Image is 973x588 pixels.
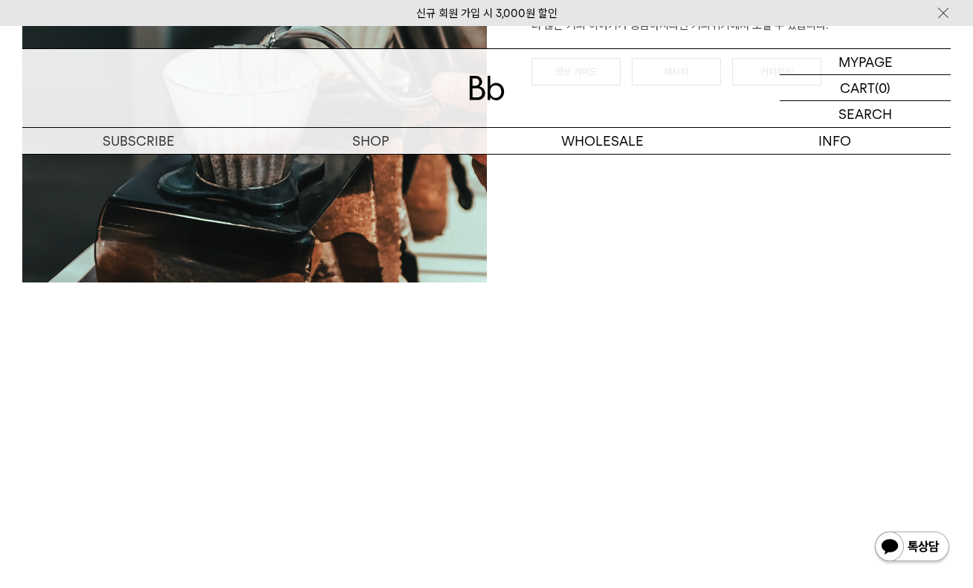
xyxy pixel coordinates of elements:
a: SUBSCRIBE [22,128,254,154]
p: CART [840,75,875,100]
a: 신규 회원 가입 시 3,000원 할인 [416,7,557,20]
a: CART (0) [780,75,951,101]
img: 로고 [469,76,505,100]
img: 카카오톡 채널 1:1 채팅 버튼 [873,530,951,566]
a: SHOP [254,128,486,154]
p: SEARCH [838,101,892,127]
p: (0) [875,75,890,100]
p: INFO [719,128,951,154]
p: MYPAGE [838,49,893,74]
p: WHOLESALE [487,128,719,154]
a: MYPAGE [780,49,951,75]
